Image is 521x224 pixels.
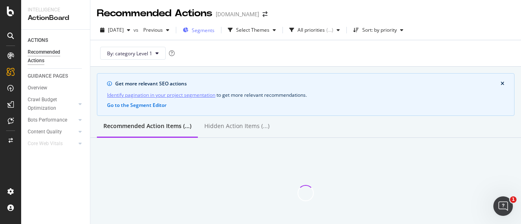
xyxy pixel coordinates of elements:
div: Overview [28,84,47,92]
a: Recommended Actions [28,48,84,65]
div: Intelligence [28,7,83,13]
div: Core Web Vitals [28,139,63,148]
a: Identify pagination in your project segmentation [107,91,215,99]
div: All priorities [298,28,325,33]
div: arrow-right-arrow-left [263,11,267,17]
div: Bots Performance [28,116,67,124]
div: Get more relevant SEO actions [115,80,501,87]
button: Previous [140,24,173,37]
button: [DATE] [97,24,134,37]
button: All priorities(...) [286,24,343,37]
button: By: category Level 1 [100,47,166,60]
div: Content Quality [28,128,62,136]
div: Crawl Budget Optimization [28,96,70,113]
div: Recommended Action Items (...) [103,122,191,130]
div: Hidden Action Items (...) [204,122,269,130]
div: Recommended Actions [97,7,212,20]
button: close banner [499,79,506,88]
a: ACTIONS [28,36,84,45]
div: info banner [97,73,514,116]
a: Crawl Budget Optimization [28,96,76,113]
a: GUIDANCE PAGES [28,72,84,80]
a: Bots Performance [28,116,76,124]
button: Sort: by priority [350,24,407,37]
span: Segments [192,27,215,34]
div: Sort: by priority [362,28,397,33]
div: [DOMAIN_NAME] [216,10,259,18]
button: Go to the Segment Editor [107,102,166,108]
span: By: category Level 1 [107,50,152,57]
div: ACTIONS [28,36,48,45]
div: Select Themes [236,28,269,33]
a: Overview [28,84,84,92]
span: 2025 Sep. 15th [108,26,124,33]
a: Content Quality [28,128,76,136]
button: Segments [180,24,218,37]
div: to get more relevant recommendations . [107,91,504,99]
div: ActionBoard [28,13,83,23]
div: GUIDANCE PAGES [28,72,68,80]
div: Recommended Actions [28,48,77,65]
span: vs [134,26,140,33]
div: ( ... ) [326,28,333,33]
button: Select Themes [225,24,279,37]
a: Core Web Vitals [28,139,76,148]
span: 1 [510,196,517,203]
iframe: Intercom live chat [493,196,513,216]
span: Previous [140,26,163,33]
